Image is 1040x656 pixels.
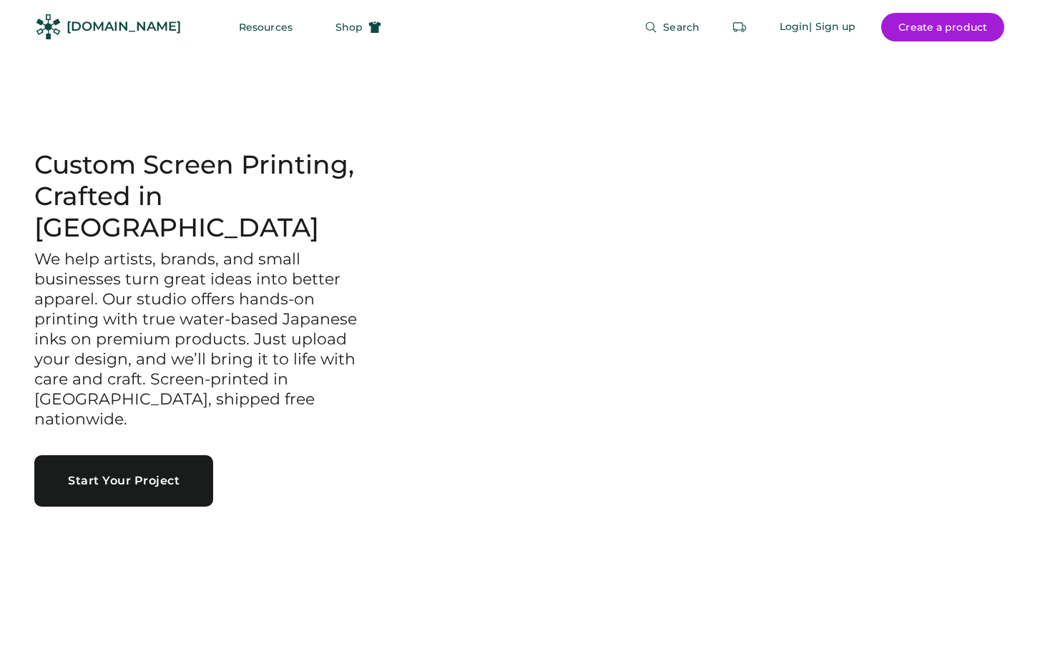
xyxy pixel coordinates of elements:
[335,22,363,32] span: Shop
[34,455,213,507] button: Start Your Project
[36,14,61,39] img: Rendered Logo - Screens
[222,13,310,41] button: Resources
[663,22,700,32] span: Search
[67,18,181,36] div: [DOMAIN_NAME]
[318,13,398,41] button: Shop
[809,20,855,34] div: | Sign up
[34,249,382,429] h3: We help artists, brands, and small businesses turn great ideas into better apparel. Our studio of...
[725,13,754,41] button: Retrieve an order
[627,13,717,41] button: Search
[34,149,382,244] h1: Custom Screen Printing, Crafted in [GEOGRAPHIC_DATA]
[780,20,810,34] div: Login
[881,13,1004,41] button: Create a product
